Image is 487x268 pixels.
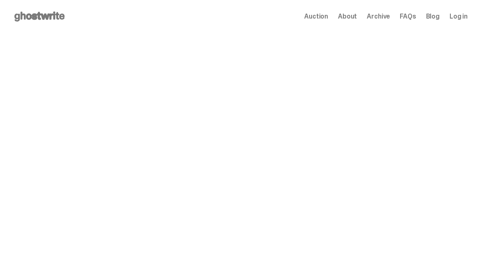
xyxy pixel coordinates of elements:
a: FAQs [400,13,416,20]
a: Auction [304,13,328,20]
a: Archive [367,13,390,20]
a: Log in [450,13,468,20]
a: About [338,13,357,20]
a: Blog [426,13,440,20]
